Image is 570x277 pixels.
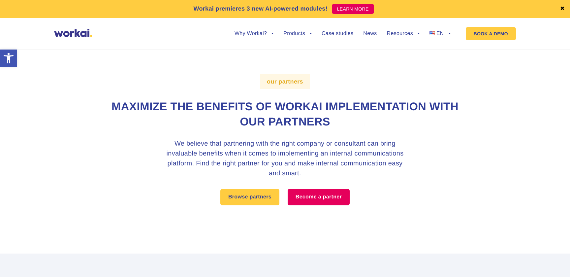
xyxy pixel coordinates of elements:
p: Workai premieres 3 new AI-powered modules! [193,4,328,13]
a: News [363,31,377,36]
a: Case studies [322,31,353,36]
a: Why Workai? [235,31,273,36]
a: ✖ [560,6,565,12]
a: Resources [387,31,420,36]
a: Products [283,31,312,36]
a: LEARN MORE [332,4,374,14]
label: our partners [260,74,310,89]
a: Browse partners [220,189,279,205]
h1: Maximize the benefits of Workai implementation with our partners [102,99,468,130]
h3: We believe that partnering with the right company or consultant can bring invaluable benefits whe... [161,139,409,178]
a: Become a partner [288,189,350,205]
span: EN [436,31,444,36]
a: BOOK A DEMO [466,27,516,40]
